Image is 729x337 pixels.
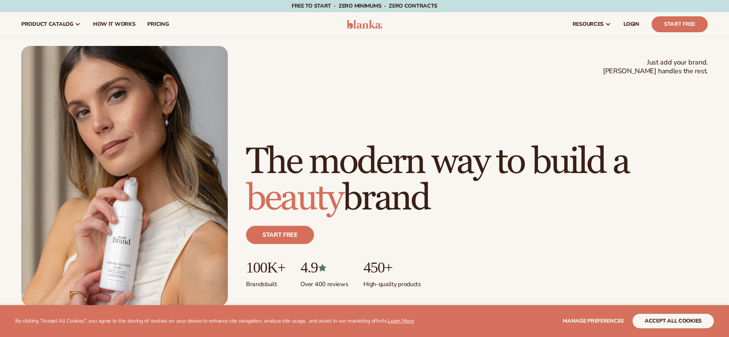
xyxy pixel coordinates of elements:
span: product catalog [21,21,73,27]
a: LOGIN [617,12,645,36]
button: accept all cookies [633,314,714,328]
span: pricing [147,21,169,27]
a: product catalog [15,12,87,36]
a: resources [566,12,617,36]
p: 450+ [363,259,421,276]
a: How It Works [87,12,142,36]
p: Over 400 reviews [300,276,348,288]
p: Brands built [246,276,285,288]
span: LOGIN [623,21,639,27]
span: beauty [246,176,342,220]
a: pricing [141,12,175,36]
span: resources [573,21,604,27]
a: Start Free [652,16,708,32]
img: logo [347,20,383,29]
span: Manage preferences [563,317,624,324]
h1: The modern way to build a brand [246,144,708,217]
p: By clicking "Accept All Cookies", you agree to the storing of cookies on your device to enhance s... [15,318,414,324]
a: Learn More [388,317,413,324]
a: Start free [246,226,314,244]
p: 100K+ [246,259,285,276]
p: High-quality products [363,276,421,288]
span: Just add your brand. [PERSON_NAME] handles the rest. [603,58,708,76]
span: How It Works [93,21,136,27]
img: Female holding tanning mousse. [21,46,228,306]
span: Free to start · ZERO minimums · ZERO contracts [292,2,437,9]
p: 4.9 [300,259,348,276]
button: Manage preferences [563,314,624,328]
